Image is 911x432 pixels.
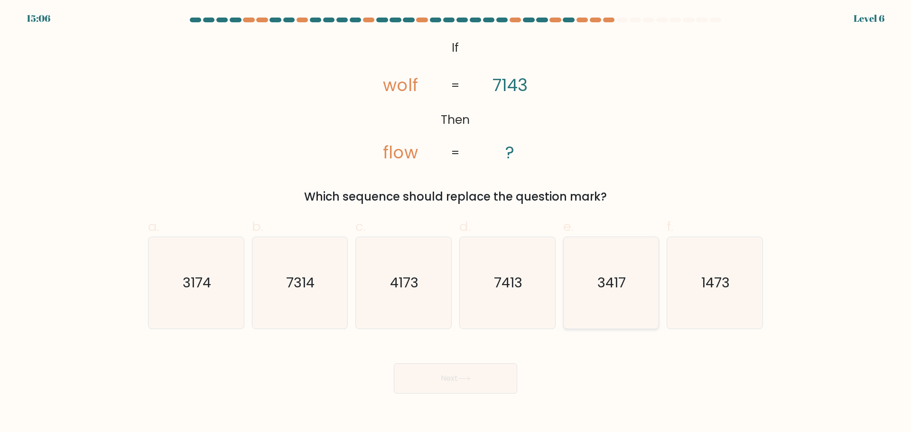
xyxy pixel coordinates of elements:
span: d. [459,217,471,236]
svg: @import url('[URL][DOMAIN_NAME]); [350,36,561,165]
tspan: = [451,145,460,161]
tspan: = [451,77,460,94]
text: 7314 [287,273,315,292]
tspan: Then [441,112,470,129]
button: Next [394,363,517,394]
div: Level 6 [854,11,884,26]
div: Which sequence should replace the question mark? [154,188,757,205]
span: a. [148,217,159,236]
text: 4173 [390,273,419,292]
tspan: If [452,39,459,56]
span: c. [355,217,366,236]
span: f. [667,217,673,236]
span: e. [563,217,574,236]
tspan: 7143 [493,74,528,97]
div: 15:06 [27,11,50,26]
tspan: ? [506,141,515,164]
span: b. [252,217,263,236]
text: 7413 [494,273,522,292]
text: 3174 [183,273,211,292]
text: 3417 [598,273,626,292]
tspan: flow [383,141,418,164]
tspan: wolf [383,74,418,97]
text: 1473 [702,273,730,292]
